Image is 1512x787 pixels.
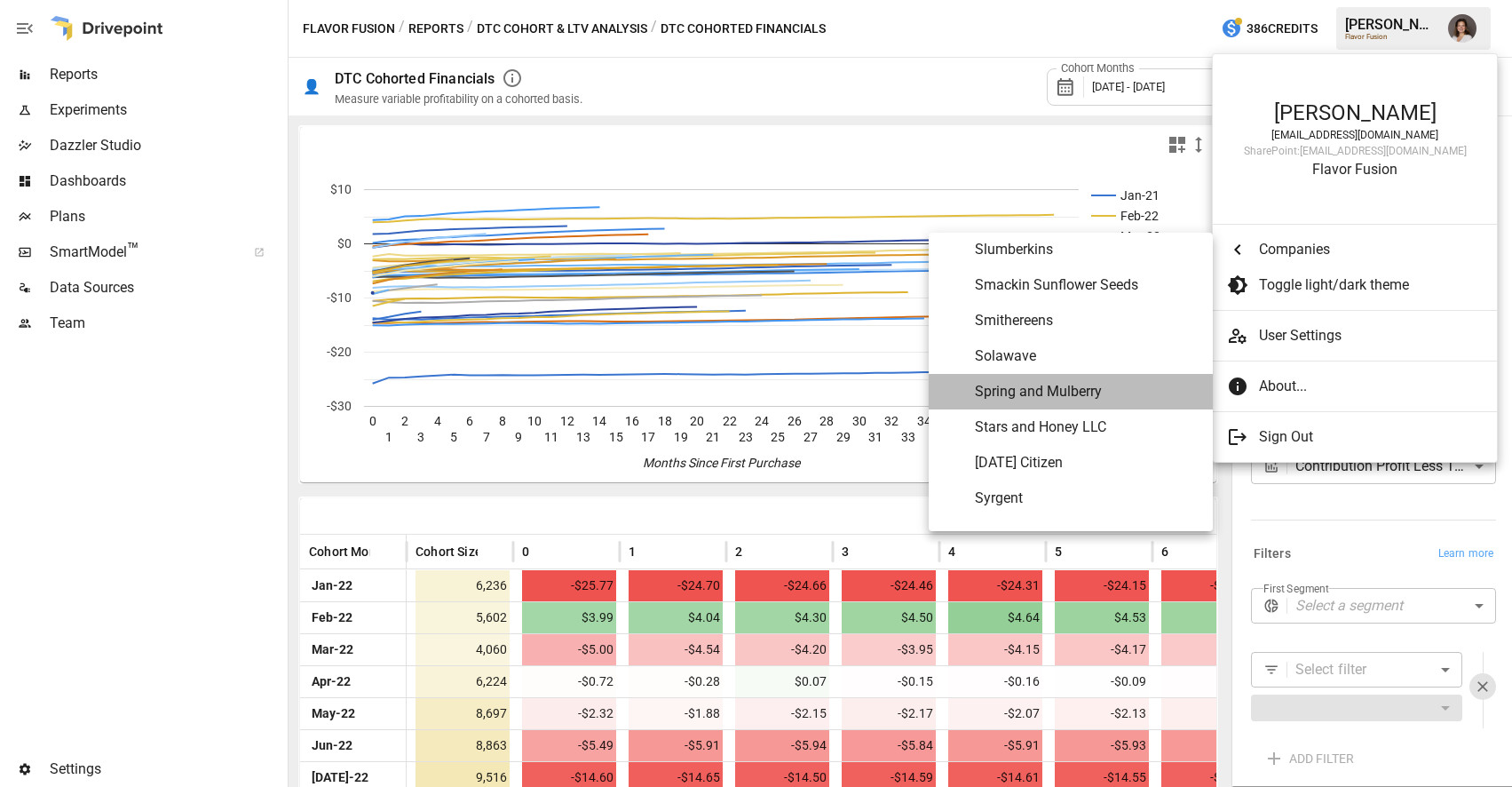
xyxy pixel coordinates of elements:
span: Syrgent [975,488,1199,509]
span: Spring and Mulberry [975,381,1199,402]
span: Tariffs [975,523,1199,545]
span: Sign Out [1259,426,1483,448]
span: Smithereens [975,310,1199,331]
span: Stars and Honey LLC [975,417,1199,438]
span: User Settings [1259,325,1483,346]
span: Smackin Sunflower Seeds [975,274,1199,296]
div: [PERSON_NAME] [1231,100,1479,125]
div: SharePoint: [EMAIL_ADDRESS][DOMAIN_NAME] [1231,145,1479,157]
span: Companies [1259,239,1483,260]
span: About... [1259,376,1483,397]
span: [DATE] Citizen [975,452,1199,473]
div: [EMAIL_ADDRESS][DOMAIN_NAME] [1231,129,1479,141]
div: Flavor Fusion [1231,161,1479,178]
span: Solawave [975,346,1199,367]
span: Slumberkins [975,239,1199,260]
span: Toggle light/dark theme [1259,274,1483,296]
